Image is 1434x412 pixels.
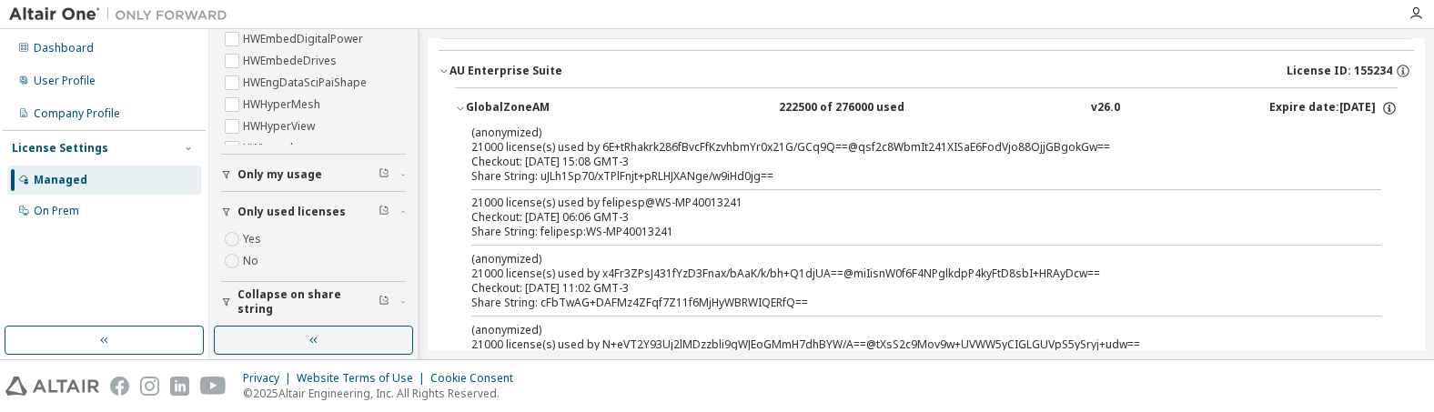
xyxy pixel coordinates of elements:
[471,251,1338,266] p: (anonymized)
[471,125,1338,155] div: 21000 license(s) used by 6E+tRhakrk286fBvcFfKzvhbmYr0x21G/GCq9Q==@qsf2c8WbmIt241XISaE6FodVjo88Ojj...
[243,116,318,137] label: HWHyperView
[471,210,1338,225] div: Checkout: [DATE] 06:06 GMT-3
[243,228,265,250] label: Yes
[379,205,389,219] span: Clear filter
[471,196,1338,210] div: 21000 license(s) used by felipesp@WS-MP40013241
[243,94,324,116] label: HWHyperMesh
[237,287,379,317] span: Collapse on share string
[471,296,1338,310] div: Share String: cFbTwAG+DAFMz4ZFqf7Z11f6MjHyWBRWIQERfQ==
[12,141,108,156] div: License Settings
[471,125,1338,140] p: (anonymized)
[379,167,389,182] span: Clear filter
[221,282,406,322] button: Collapse on share string
[243,137,311,159] label: HWLauncher
[1091,100,1120,116] div: v26.0
[471,251,1338,281] div: 21000 license(s) used by x4Fr3ZPsJ431fYzD3Fnax/bAaK/k/bh+Q1djUA==@miIisnW0f6F4NPglkdpP4kyFtD8sbI+...
[243,50,340,72] label: HWEmbedeDrives
[379,295,389,309] span: Clear filter
[243,28,367,50] label: HWEmbedDigitalPower
[466,100,630,116] div: GlobalZoneAM
[140,377,159,396] img: instagram.svg
[200,377,227,396] img: youtube.svg
[34,41,94,55] div: Dashboard
[34,74,96,88] div: User Profile
[243,371,297,386] div: Privacy
[471,281,1338,296] div: Checkout: [DATE] 11:02 GMT-3
[471,322,1338,337] p: (anonymized)
[34,106,120,121] div: Company Profile
[471,225,1338,239] div: Share String: felipesp:WS-MP40013241
[34,204,79,218] div: On Prem
[297,371,430,386] div: Website Terms of Use
[110,377,129,396] img: facebook.svg
[221,155,406,195] button: Only my usage
[243,250,262,272] label: No
[1287,64,1392,78] span: License ID: 155234
[221,192,406,232] button: Only used licenses
[243,72,370,94] label: HWEngDataSciPaiShape
[471,155,1338,169] div: Checkout: [DATE] 15:08 GMT-3
[34,173,87,187] div: Managed
[170,377,189,396] img: linkedin.svg
[243,386,524,401] p: © 2025 Altair Engineering, Inc. All Rights Reserved.
[471,322,1338,352] div: 21000 license(s) used by N+eVT2Y93Uj2lMDzzbli9gWJEoGMmH7dhBYW/A==@tXsS2c9Mov9w+UVWW5yCIGLGUVpS5yS...
[471,169,1338,184] div: Share String: uJLh1Sp70/xTPlFnjt+pRLHJXANge/w9iHd0jg==
[237,167,322,182] span: Only my usage
[237,205,346,219] span: Only used licenses
[779,100,943,116] div: 222500 of 276000 used
[1269,100,1398,116] div: Expire date: [DATE]
[9,5,237,24] img: Altair One
[455,88,1398,128] button: GlobalZoneAM222500 of 276000 usedv26.0Expire date:[DATE]
[5,377,99,396] img: altair_logo.svg
[430,371,524,386] div: Cookie Consent
[449,64,562,78] div: AU Enterprise Suite
[439,51,1414,91] button: AU Enterprise SuiteLicense ID: 155234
